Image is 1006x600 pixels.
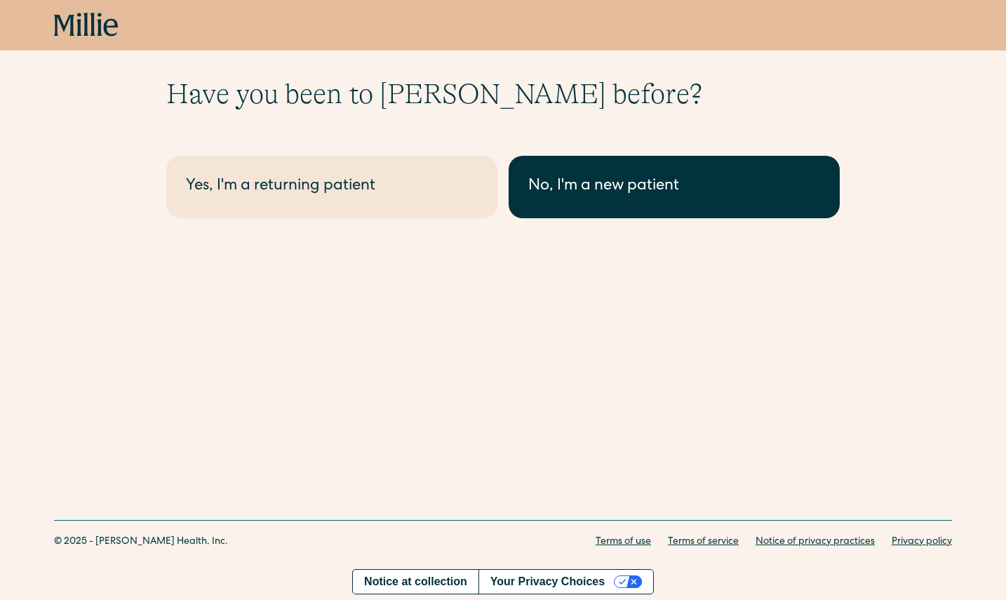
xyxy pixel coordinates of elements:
button: Your Privacy Choices [478,570,653,594]
a: Terms of use [596,535,651,549]
a: Terms of service [668,535,739,549]
a: Yes, I'm a returning patient [166,156,497,218]
h1: Have you been to [PERSON_NAME] before? [166,77,840,111]
a: Notice at collection [353,570,478,594]
div: No, I'm a new patient [528,175,820,199]
a: No, I'm a new patient [509,156,840,218]
div: Yes, I'm a returning patient [186,175,478,199]
div: © 2025 - [PERSON_NAME] Health, Inc. [54,535,228,549]
a: Privacy policy [892,535,952,549]
a: Notice of privacy practices [756,535,875,549]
